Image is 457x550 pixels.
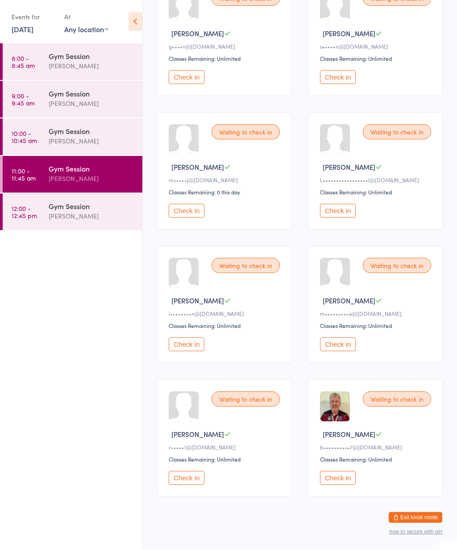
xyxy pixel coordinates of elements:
[320,322,434,330] div: Classes Remaining: Unlimited
[169,444,283,451] div: r•••••1@[DOMAIN_NAME]
[169,189,283,196] div: Classes Remaining: 0 this day
[323,163,375,172] span: [PERSON_NAME]
[320,456,434,463] div: Classes Remaining: Unlimited
[64,10,108,25] div: At
[49,99,135,109] div: [PERSON_NAME]
[169,71,204,84] button: Check in
[171,430,224,439] span: [PERSON_NAME]
[169,310,283,318] div: i••••••••n@[DOMAIN_NAME]
[49,164,135,174] div: Gym Session
[212,125,280,140] div: Waiting to check in
[169,456,283,463] div: Classes Remaining: Unlimited
[212,392,280,407] div: Waiting to check in
[320,338,356,352] button: Check in
[169,55,283,63] div: Classes Remaining: Unlimited
[320,392,350,422] img: image1756953649.png
[320,204,356,218] button: Check in
[49,126,135,136] div: Gym Session
[171,296,224,306] span: [PERSON_NAME]
[320,55,434,63] div: Classes Remaining: Unlimited
[49,202,135,211] div: Gym Session
[12,92,35,107] time: 9:00 - 9:45 am
[320,310,434,318] div: m•••••••••e@[DOMAIN_NAME]
[3,44,142,80] a: 8:00 -8:45 amGym Session[PERSON_NAME]
[169,176,283,184] div: m•••••j@[DOMAIN_NAME]
[49,174,135,184] div: [PERSON_NAME]
[169,204,204,218] button: Check in
[212,258,280,273] div: Waiting to check in
[12,55,35,69] time: 8:00 - 8:45 am
[49,136,135,147] div: [PERSON_NAME]
[169,43,283,50] div: g••••n@[DOMAIN_NAME]
[12,25,33,34] a: [DATE]
[169,338,204,352] button: Check in
[12,205,37,219] time: 12:00 - 12:45 pm
[3,194,142,231] a: 12:00 -12:45 pmGym Session[PERSON_NAME]
[64,25,108,34] div: Any location
[12,168,36,182] time: 11:00 - 11:45 am
[49,89,135,99] div: Gym Session
[323,29,375,38] span: [PERSON_NAME]
[3,119,142,155] a: 10:00 -10:45 amGym Session[PERSON_NAME]
[49,51,135,61] div: Gym Session
[363,258,431,273] div: Waiting to check in
[3,156,142,193] a: 11:00 -11:45 amGym Session[PERSON_NAME]
[320,43,434,50] div: s•••••n@[DOMAIN_NAME]
[171,163,224,172] span: [PERSON_NAME]
[363,392,431,407] div: Waiting to check in
[12,130,37,144] time: 10:00 - 10:45 am
[49,61,135,71] div: [PERSON_NAME]
[320,189,434,196] div: Classes Remaining: Unlimited
[389,529,442,535] button: how to secure with pin
[169,322,283,330] div: Classes Remaining: Unlimited
[12,10,55,25] div: Events for
[320,444,434,451] div: b••••••••••7@[DOMAIN_NAME]
[169,471,204,485] button: Check in
[389,512,442,523] button: Exit kiosk mode
[320,471,356,485] button: Check in
[323,296,375,306] span: [PERSON_NAME]
[320,71,356,84] button: Check in
[3,81,142,118] a: 9:00 -9:45 amGym Session[PERSON_NAME]
[171,29,224,38] span: [PERSON_NAME]
[49,211,135,222] div: [PERSON_NAME]
[323,430,375,439] span: [PERSON_NAME]
[320,176,434,184] div: L•••••••••••••••••l@[DOMAIN_NAME]
[363,125,431,140] div: Waiting to check in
